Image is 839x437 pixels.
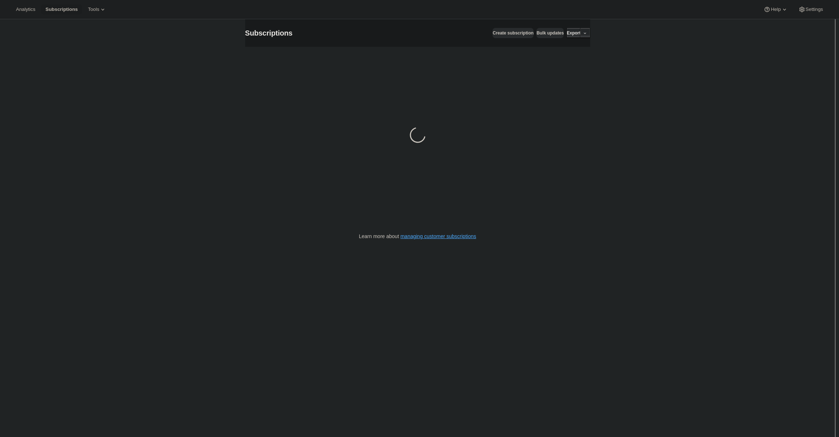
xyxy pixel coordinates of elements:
[493,30,534,36] span: Create subscription
[759,4,792,15] button: Help
[806,7,823,12] span: Settings
[567,30,580,36] span: Export
[794,4,827,15] button: Settings
[45,7,78,12] span: Subscriptions
[84,4,111,15] button: Tools
[536,28,564,38] button: Bulk updates
[88,7,99,12] span: Tools
[536,30,564,36] span: Bulk updates
[493,28,534,38] button: Create subscription
[359,233,476,240] p: Learn more about
[16,7,35,12] span: Analytics
[245,29,293,37] span: Subscriptions
[567,28,580,38] button: Export
[400,233,476,239] a: managing customer subscriptions
[41,4,82,15] button: Subscriptions
[771,7,781,12] span: Help
[12,4,40,15] button: Analytics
